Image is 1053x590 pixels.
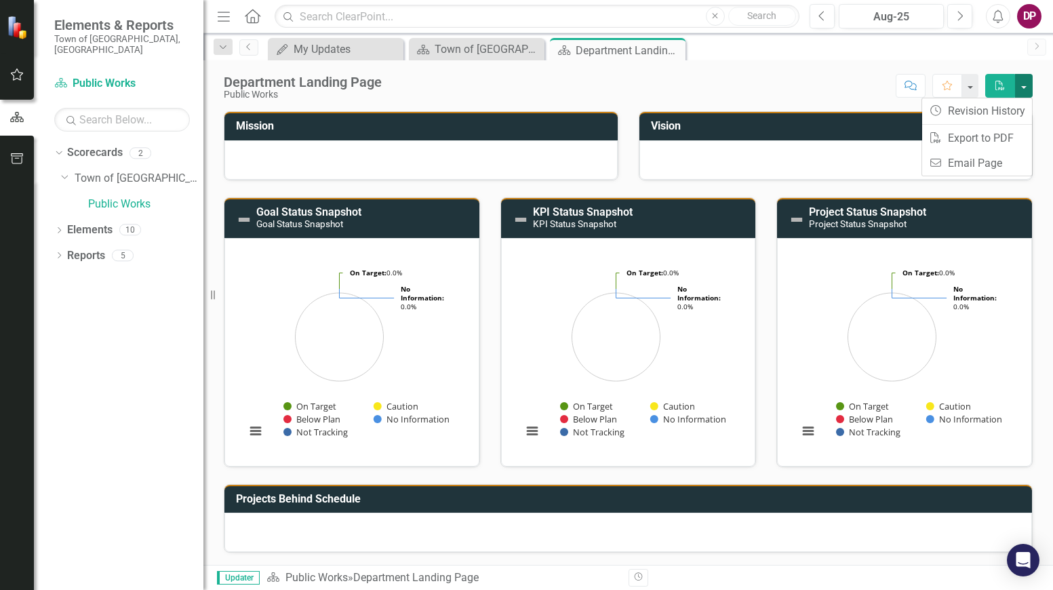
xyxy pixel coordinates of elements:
[239,249,461,452] svg: Interactive chart
[677,284,721,302] tspan: No Information:
[283,413,341,425] button: Show Below Plan
[791,249,1014,452] svg: Interactive chart
[839,4,944,28] button: Aug-25
[791,249,1018,452] div: Chart. Highcharts interactive chart.
[902,268,939,277] tspan: On Target:
[217,571,260,585] span: Updater
[266,570,618,586] div: »
[650,413,726,425] button: Show No Information
[515,249,742,452] div: Chart. Highcharts interactive chart.
[119,224,141,236] div: 10
[560,426,625,438] button: Show Not Tracking
[836,413,894,425] button: Show Below Plan
[54,33,190,56] small: Town of [GEOGRAPHIC_DATA], [GEOGRAPHIC_DATA]
[283,400,337,412] button: Show On Target
[88,197,203,212] a: Public Works
[239,249,465,452] div: Chart. Highcharts interactive chart.
[353,571,479,584] div: Department Landing Page
[836,400,890,412] button: Show On Target
[285,571,348,584] a: Public Works
[627,268,663,277] tspan: On Target:
[627,268,679,277] text: 0.0%
[374,400,418,412] button: Show Caution
[112,250,134,261] div: 5
[350,268,402,277] text: 0.0%
[54,108,190,132] input: Search Below...
[789,212,805,228] img: Not Defined
[953,284,997,302] tspan: No Information:
[809,218,907,229] small: Project Status Snapshot
[523,422,542,441] button: View chart menu, Chart
[747,10,776,21] span: Search
[435,41,541,58] div: Town of [GEOGRAPHIC_DATA] Page
[67,145,123,161] a: Scorecards
[54,17,190,33] span: Elements & Reports
[533,205,633,218] a: KPI Status Snapshot
[67,248,105,264] a: Reports
[513,212,529,228] img: Not Defined
[374,413,449,425] button: Show No Information
[902,268,955,277] text: 0.0%
[7,15,31,39] img: ClearPoint Strategy
[953,284,997,311] text: 0.0%
[294,41,400,58] div: My Updates
[224,90,382,100] div: Public Works
[283,426,349,438] button: Show Not Tracking
[650,400,695,412] button: Show Caution
[236,212,252,228] img: Not Defined
[651,120,1026,132] h3: Vision
[799,422,818,441] button: View chart menu, Chart
[809,205,926,218] a: Project Status Snapshot
[236,120,611,132] h3: Mission
[576,42,682,59] div: Department Landing Page
[922,98,1032,123] a: Revision History
[256,218,343,229] small: Goal Status Snapshot
[256,205,361,218] a: Goal Status Snapshot
[836,426,901,438] button: Show Not Tracking
[224,75,382,90] div: Department Landing Page
[843,9,939,25] div: Aug-25
[533,218,616,229] small: KPI Status Snapshot
[401,284,444,302] tspan: No Information:
[401,284,444,311] text: 0.0%
[560,400,614,412] button: Show On Target
[560,413,618,425] button: Show Below Plan
[926,400,971,412] button: Show Caution
[412,41,541,58] a: Town of [GEOGRAPHIC_DATA] Page
[728,7,796,26] button: Search
[922,125,1032,151] a: Export to PDF
[75,171,203,186] a: Town of [GEOGRAPHIC_DATA]
[54,76,190,92] a: Public Works
[1017,4,1041,28] button: DP
[677,284,721,311] text: 0.0%
[236,493,1025,505] h3: Projects Behind Schedule
[926,413,1001,425] button: Show No Information
[515,249,738,452] svg: Interactive chart
[350,268,386,277] tspan: On Target:
[922,151,1032,176] a: Email Page
[246,422,265,441] button: View chart menu, Chart
[271,41,400,58] a: My Updates
[275,5,799,28] input: Search ClearPoint...
[1007,544,1039,576] div: Open Intercom Messenger
[67,222,113,238] a: Elements
[130,147,151,159] div: 2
